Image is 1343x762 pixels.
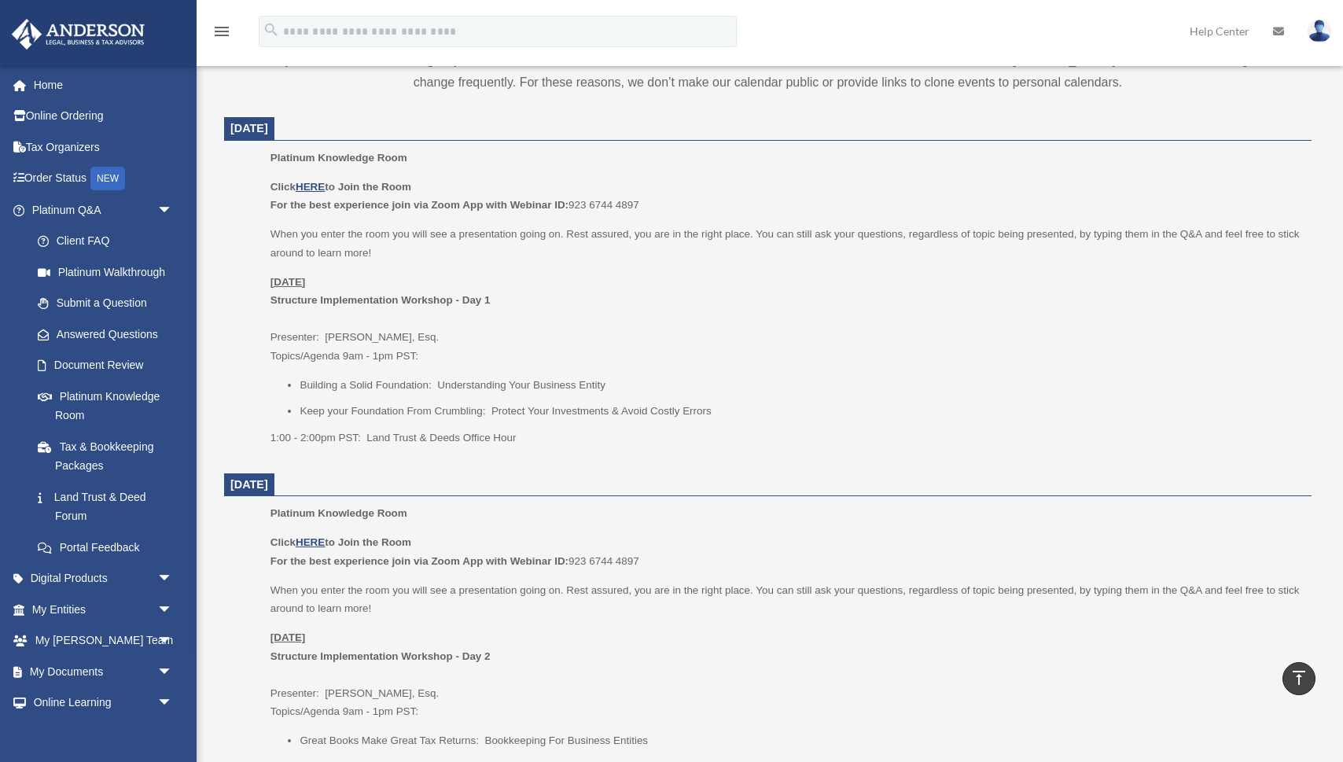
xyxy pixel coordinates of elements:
[22,532,197,563] a: Portal Feedback
[157,656,189,688] span: arrow_drop_down
[270,631,306,643] u: [DATE]
[296,536,325,548] a: HERE
[263,21,280,39] i: search
[270,555,568,567] b: For the best experience join via Zoom App with Webinar ID:
[270,533,1301,570] p: 923 6744 4897
[212,22,231,41] i: menu
[157,625,189,657] span: arrow_drop_down
[300,731,1301,750] li: Great Books Make Great Tax Returns: Bookkeeping For Business Entities
[157,194,189,226] span: arrow_drop_down
[11,194,197,226] a: Platinum Q&Aarrow_drop_down
[22,318,197,350] a: Answered Questions
[1290,668,1308,687] i: vertical_align_top
[270,225,1301,262] p: When you enter the room you will see a presentation going on. Rest assured, you are in the right ...
[22,431,197,481] a: Tax & Bookkeeping Packages
[270,628,1301,721] p: Presenter: [PERSON_NAME], Esq. Topics/Agenda 9am - 1pm PST:
[270,429,1301,447] p: 1:00 - 2:00pm PST: Land Trust & Deeds Office Hour
[270,276,306,288] u: [DATE]
[22,288,197,319] a: Submit a Question
[11,687,197,719] a: Online Learningarrow_drop_down
[230,122,268,134] span: [DATE]
[270,152,407,164] span: Platinum Knowledge Room
[11,625,197,657] a: My [PERSON_NAME] Teamarrow_drop_down
[157,563,189,595] span: arrow_drop_down
[157,594,189,626] span: arrow_drop_down
[270,581,1301,618] p: When you enter the room you will see a presentation going on. Rest assured, you are in the right ...
[157,687,189,720] span: arrow_drop_down
[22,350,197,381] a: Document Review
[212,28,231,41] a: menu
[11,563,197,595] a: Digital Productsarrow_drop_down
[300,402,1301,421] li: Keep your Foundation From Crumbling: Protect Your Investments & Avoid Costly Errors
[1308,20,1331,42] img: User Pic
[90,167,125,190] div: NEW
[11,594,197,625] a: My Entitiesarrow_drop_down
[270,294,491,306] b: Structure Implementation Workshop - Day 1
[270,199,568,211] b: For the best experience join via Zoom App with Webinar ID:
[11,163,197,195] a: Order StatusNEW
[296,181,325,193] a: HERE
[22,481,197,532] a: Land Trust & Deed Forum
[1282,662,1315,695] a: vertical_align_top
[300,376,1301,395] li: Building a Solid Foundation: Understanding Your Business Entity
[270,181,411,193] b: Click to Join the Room
[11,656,197,687] a: My Documentsarrow_drop_down
[270,536,411,548] b: Click to Join the Room
[11,131,197,163] a: Tax Organizers
[11,69,197,101] a: Home
[270,650,491,662] b: Structure Implementation Workshop - Day 2
[11,101,197,132] a: Online Ordering
[22,381,189,431] a: Platinum Knowledge Room
[22,256,197,288] a: Platinum Walkthrough
[7,19,149,50] img: Anderson Advisors Platinum Portal
[230,478,268,491] span: [DATE]
[270,178,1301,215] p: 923 6744 4897
[22,226,197,257] a: Client FAQ
[270,273,1301,366] p: Presenter: [PERSON_NAME], Esq. Topics/Agenda 9am - 1pm PST:
[270,507,407,519] span: Platinum Knowledge Room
